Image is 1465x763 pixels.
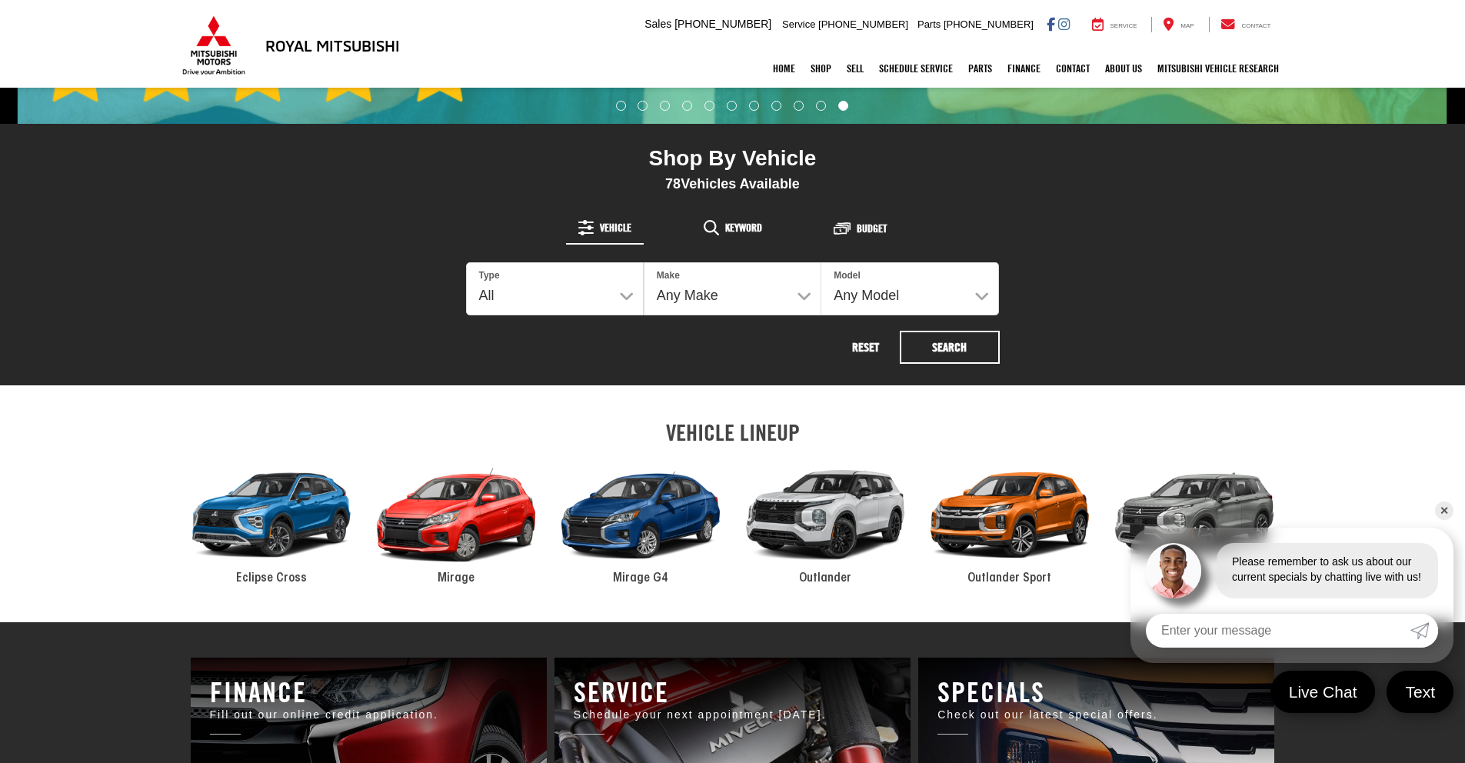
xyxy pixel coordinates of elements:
[1048,49,1097,88] a: Contact
[838,101,848,111] li: Go to slide number 11.
[782,18,815,30] span: Service
[600,222,631,233] span: Vehicle
[937,677,1255,708] h3: Specials
[616,101,626,111] li: Go to slide number 1.
[1097,49,1150,88] a: About Us
[1180,22,1194,29] span: Map
[857,223,887,234] span: Budget
[210,677,528,708] h3: Finance
[1080,17,1149,32] a: Service
[771,101,781,111] li: Go to slide number 8.
[179,420,1287,445] h2: VEHICLE LINEUP
[674,18,771,30] span: [PHONE_NUMBER]
[1058,18,1070,30] a: Instagram: Click to visit our Instagram page
[1217,543,1438,598] div: Please remember to ask us about our current specials by chatting live with us!
[1146,614,1410,648] input: Enter your message
[438,572,474,585] span: Mirage
[961,49,1000,88] a: Parts: Opens in a new tab
[479,269,500,282] label: Type
[1102,453,1287,588] a: 2024 Mitsubishi Outlander PHEV Outlander PHEV
[835,331,897,364] button: Reset
[265,37,400,54] h3: Royal Mitsubishi
[548,453,733,578] div: 2024 Mitsubishi Mirage G4
[1410,614,1438,648] a: Submit
[816,101,826,111] li: Go to slide number 10.
[1209,17,1283,32] a: Contact
[917,18,941,30] span: Parts
[644,18,671,30] span: Sales
[1150,49,1287,88] a: Mitsubishi Vehicle Research
[1047,18,1055,30] a: Facebook: Click to visit our Facebook page
[733,453,917,578] div: 2024 Mitsubishi Outlander
[548,453,733,588] a: 2024 Mitsubishi Mirage G4 Mirage G4
[236,572,307,585] span: Eclipse Cross
[179,453,364,578] div: 2024 Mitsubishi Eclipse Cross
[733,453,917,588] a: 2024 Mitsubishi Outlander Outlander
[1397,681,1443,702] span: Text
[799,572,851,585] span: Outlander
[179,453,364,588] a: 2024 Mitsubishi Eclipse Cross Eclipse Cross
[818,18,908,30] span: [PHONE_NUMBER]
[839,49,871,88] a: Sell
[834,269,861,282] label: Model
[1270,671,1376,713] a: Live Chat
[210,708,528,723] p: Fill out our online credit application.
[466,145,1000,175] div: Shop By Vehicle
[665,176,681,192] span: 78
[574,708,891,723] p: Schedule your next appointment [DATE].
[1151,17,1205,32] a: Map
[364,453,548,588] a: 2024 Mitsubishi Mirage Mirage
[1110,22,1137,29] span: Service
[794,101,804,111] li: Go to slide number 9.
[803,49,839,88] a: Shop
[944,18,1034,30] span: [PHONE_NUMBER]
[1281,681,1365,702] span: Live Chat
[725,222,762,233] span: Keyword
[466,175,1000,192] div: Vehicles Available
[765,49,803,88] a: Home
[682,101,692,111] li: Go to slide number 4.
[937,708,1255,723] p: Check out our latest special offers.
[917,453,1102,588] a: 2024 Mitsubishi Outlander Sport Outlander Sport
[638,101,648,111] li: Go to slide number 2.
[967,572,1051,585] span: Outlander Sport
[657,269,680,282] label: Make
[364,453,548,578] div: 2024 Mitsubishi Mirage
[871,49,961,88] a: Schedule Service: Opens in a new tab
[660,101,670,111] li: Go to slide number 3.
[749,101,759,111] li: Go to slide number 7.
[179,15,248,75] img: Mitsubishi
[1146,543,1201,598] img: Agent profile photo
[1387,671,1453,713] a: Text
[1000,49,1048,88] a: Finance
[900,331,1000,364] button: Search
[574,677,891,708] h3: Service
[704,101,714,111] li: Go to slide number 5.
[727,101,737,111] li: Go to slide number 6.
[1241,22,1270,29] span: Contact
[613,572,668,585] span: Mirage G4
[1102,453,1287,578] div: 2024 Mitsubishi Outlander PHEV
[917,453,1102,578] div: 2024 Mitsubishi Outlander Sport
